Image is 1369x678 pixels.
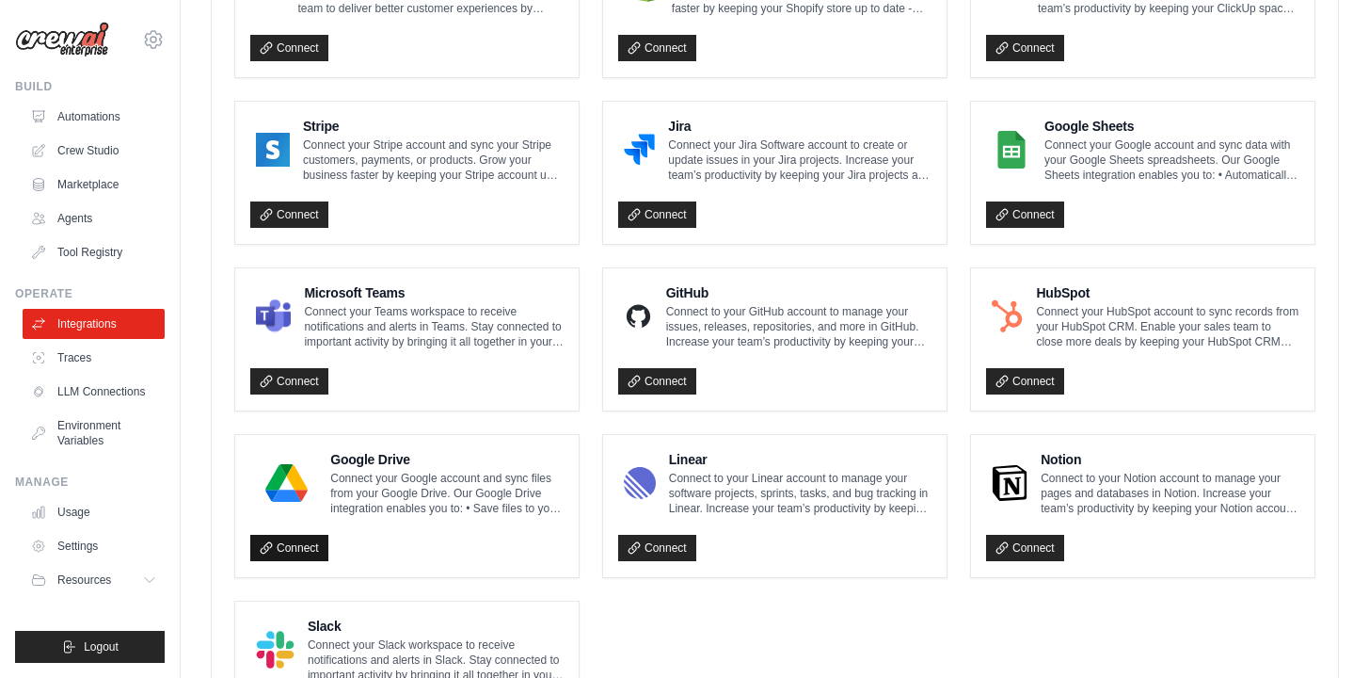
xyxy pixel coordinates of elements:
[668,117,931,136] h4: Jira
[250,535,328,561] a: Connect
[618,535,696,561] a: Connect
[666,304,931,349] p: Connect to your GitHub account to manage your issues, releases, repositories, and more in GitHub....
[15,79,165,94] div: Build
[624,131,655,169] img: Jira Logo
[15,286,165,301] div: Operate
[986,35,1064,61] a: Connect
[23,237,165,267] a: Tool Registry
[330,471,564,516] p: Connect your Google account and sync files from your Google Drive. Our Google Drive integration e...
[250,202,328,228] a: Connect
[330,450,564,469] h4: Google Drive
[624,464,656,502] img: Linear Logo
[15,475,165,490] div: Manage
[23,565,165,595] button: Resources
[256,131,290,169] img: Stripe Logo
[992,298,1023,335] img: HubSpot Logo
[308,617,564,636] h4: Slack
[23,377,165,407] a: LLM Connections
[986,202,1064,228] a: Connect
[23,531,165,561] a: Settings
[1041,450,1299,469] h4: Notion
[23,102,165,132] a: Automations
[23,309,165,339] a: Integrations
[23,343,165,373] a: Traces
[303,137,564,183] p: Connect your Stripe account and sync your Stripe customers, payments, or products. Grow your busi...
[1036,283,1299,302] h4: HubSpot
[992,464,1027,502] img: Notion Logo
[618,368,696,395] a: Connect
[624,298,653,335] img: GitHub Logo
[1044,137,1299,183] p: Connect your Google account and sync data with your Google Sheets spreadsheets. Our Google Sheets...
[669,471,931,516] p: Connect to your Linear account to manage your software projects, sprints, tasks, and bug tracking...
[618,202,696,228] a: Connect
[304,283,564,302] h4: Microsoft Teams
[256,298,291,335] img: Microsoft Teams Logo
[23,411,165,456] a: Environment Variables
[23,203,165,234] a: Agents
[250,35,328,61] a: Connect
[1036,304,1299,349] p: Connect your HubSpot account to sync records from your HubSpot CRM. Enable your sales team to clo...
[23,497,165,527] a: Usage
[986,535,1064,561] a: Connect
[1275,588,1369,678] iframe: Chat Widget
[1041,471,1299,516] p: Connect to your Notion account to manage your pages and databases in Notion. Increase your team’s...
[618,35,696,61] a: Connect
[256,631,294,669] img: Slack Logo
[1044,117,1299,136] h4: Google Sheets
[303,117,564,136] h4: Stripe
[23,136,165,166] a: Crew Studio
[304,304,564,349] p: Connect your Teams workspace to receive notifications and alerts in Teams. Stay connected to impo...
[256,464,317,502] img: Google Drive Logo
[250,368,328,395] a: Connect
[992,131,1031,169] img: Google Sheets Logo
[15,22,109,57] img: Logo
[15,631,165,663] button: Logout
[23,169,165,200] a: Marketplace
[57,573,111,588] span: Resources
[666,283,931,302] h4: GitHub
[669,450,931,469] h4: Linear
[668,137,931,183] p: Connect your Jira Software account to create or update issues in your Jira projects. Increase you...
[84,639,119,654] span: Logout
[986,368,1064,395] a: Connect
